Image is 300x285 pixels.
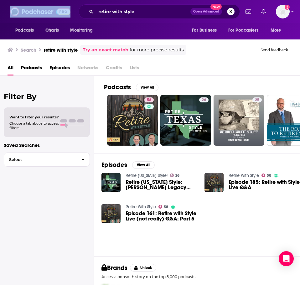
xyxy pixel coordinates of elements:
button: Send feedback [259,47,290,53]
span: 58 [164,205,168,208]
a: All [8,63,13,75]
button: open menu [224,24,267,36]
h3: Search [21,47,36,53]
h2: Brands [101,264,127,272]
button: open menu [188,24,225,36]
img: User Profile [276,5,290,18]
span: 58 [267,174,271,177]
button: open menu [266,24,289,36]
a: Retire Texas Style: Charles Feeney's Legacy and Retirement Strategies [126,179,197,190]
a: Retire With Style [126,204,156,210]
h2: Episodes [101,161,127,169]
a: 26 [199,97,209,102]
a: Episodes [49,63,70,75]
button: View All [136,84,158,91]
span: 26 [202,97,206,103]
a: Episode 185: Retire with Style Live Q&A [229,179,300,190]
span: Retire [US_STATE] Style: [PERSON_NAME] Legacy and Retirement Strategies [126,179,197,190]
a: Try an exact match [83,46,128,54]
input: Search podcasts, credits, & more... [96,7,190,17]
div: Open Intercom Messenger [279,251,294,266]
span: Charts [45,26,59,35]
span: Open Advanced [193,10,219,13]
svg: Email not verified [285,5,290,10]
a: Show notifications dropdown [243,6,254,17]
span: Monitoring [70,26,92,35]
span: Choose a tab above to access filters. [9,121,59,130]
div: Search podcasts, credits, & more... [79,4,240,19]
span: More [271,26,281,35]
button: Open AdvancedNew [190,8,222,15]
a: Show notifications dropdown [259,6,268,17]
h3: retire with style [44,47,78,53]
h2: Podcasts [104,83,131,91]
a: 26 [170,174,180,177]
span: 58 [147,97,151,103]
a: Podcasts [21,63,42,75]
img: Retire Texas Style: Charles Feeney's Legacy and Retirement Strategies [101,173,121,192]
a: Retire With Style [229,173,259,178]
span: For Business [192,26,217,35]
a: 58 [144,97,154,102]
p: Access sponsor history on the top 5,000 podcasts. [101,274,292,279]
p: Saved Searches [4,142,90,148]
button: open menu [66,24,101,36]
span: Logged in as tgilbride [276,5,290,18]
span: Select [4,158,76,162]
a: 58 [158,205,168,209]
a: Charts [41,24,63,36]
a: 58 [107,95,158,146]
img: Episode 185: Retire with Style Live Q&A [204,173,224,192]
span: Lists [130,63,139,75]
a: Episode 161: Retire with Style Live (not really) Q&A: Part 5 [126,211,197,221]
button: Unlock [130,264,157,272]
span: 25 [255,97,259,103]
a: PodcastsView All [104,83,158,91]
a: 58 [261,174,272,177]
span: Podcasts [15,26,34,35]
a: EpisodesView All [101,161,155,169]
button: open menu [11,24,42,36]
button: Show profile menu [276,5,290,18]
button: View All [132,161,155,169]
span: Credits [106,63,122,75]
a: Retire Texas Style! [126,173,168,178]
span: Networks [77,63,98,75]
span: 26 [175,174,179,177]
span: Want to filter your results? [9,115,59,119]
a: 25 [214,95,264,146]
button: Select [4,153,90,167]
span: for more precise results [130,46,184,54]
span: For Podcasters [228,26,258,35]
span: New [210,4,222,10]
img: Podchaser - Follow, Share and Rate Podcasts [10,6,70,18]
img: Episode 161: Retire with Style Live (not really) Q&A: Part 5 [101,204,121,223]
a: 25 [252,97,262,102]
h2: Filter By [4,92,90,101]
a: 26 [160,95,211,146]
